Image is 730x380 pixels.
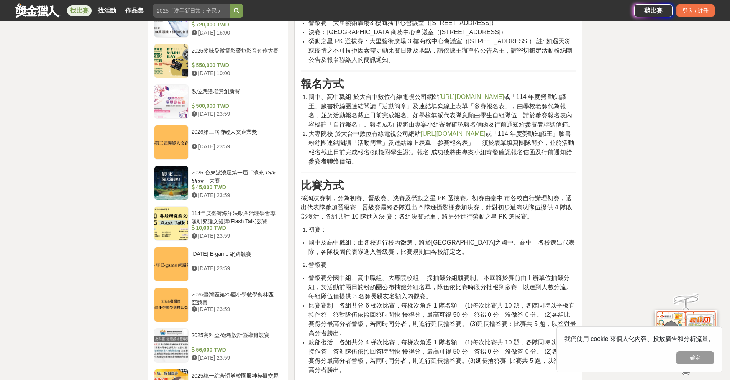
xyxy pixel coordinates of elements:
div: [DATE] 23:59 [192,265,279,273]
a: 找活動 [95,5,119,16]
a: 114年度臺灣海洋法政與治理學會專題研究論文短講(Flash Talk)競賽 10,000 TWD [DATE] 23:59 [154,206,282,241]
div: 2026臺灣區第25届小學數學奧林匹亞競賽 [192,291,279,305]
div: 45,000 TWD [192,183,279,191]
a: 2025麥味登微電影暨短影音創作大賽 550,000 TWD [DATE] 10:00 [154,44,282,78]
span: 敗部復活：各組共分 4 梯次比賽，每梯次角逐 1 隊名額。 (1)每次比賽共 10 題，各隊同時以平板直接作答，答對隊伍依照回答時間快 慢得分，最高可得 50 分，答錯 0 分，沒做答 0 分。... [308,339,574,373]
div: 720,000 TWD [192,21,279,29]
div: [DATE] 23:59 [192,110,279,118]
a: 辦比賽 [634,4,673,17]
div: 登入 / 註冊 [676,4,715,17]
div: 2025高科盃-遊程設計暨導覽競賽 [192,331,279,346]
span: 國中及高中職組：由各校進行校內徵選，將於[GEOGRAPHIC_DATA]之國中、高中，各校選出代表隊，各隊校園代表隊進入晉級賽，比賽規則由各校訂定之。 [308,239,575,255]
div: [DATE] 16:00 [192,29,279,37]
span: 採淘汰賽制，分為初賽、晉級賽、決賽及勞動之星 PK 選拔賽。初賽由臺中 市各校自行辦理初賽，選出代表隊參加晉級賽，晉級賽最終各隊選出 6 隊進攝影棚參加決賽，針對初步遭淘汰隊伍提供 4 隊敗部復... [301,195,572,220]
button: 確定 [676,351,714,364]
a: 數位憑證場景創新賽 500,000 TWD [DATE] 23:59 [154,84,282,119]
div: 2026第三屆聯經人文企業獎 [192,128,279,143]
strong: 比賽方式 [301,179,344,191]
div: 數位憑證場景創新賽 [192,87,279,102]
a: [URL][DOMAIN_NAME] [421,130,486,137]
a: [URL][DOMAIN_NAME] [439,94,504,100]
div: 10,000 TWD [192,224,279,232]
a: 找比賽 [67,5,92,16]
a: 2026第三屆聯經人文企業獎 [DATE] 23:59 [154,125,282,160]
span: 晉級賽 [308,262,327,268]
div: [DATE] 23:59 [192,232,279,240]
span: 晉級賽：大里藝術廣場3 樓商務中心會議室（[STREET_ADDRESS]） [308,20,497,26]
div: 56,000 TWD [192,346,279,354]
a: 作品集 [122,5,147,16]
div: 2025 台東波浪屋第一屆「浪來 𝑻𝒂𝒍𝒌 𝑺𝒉𝒐𝒘」大賽 [192,169,279,183]
a: 2025高科盃-遊程設計暨導覽競賽 56,000 TWD [DATE] 23:59 [154,328,282,363]
a: [DATE] E-game 網路競賽 [DATE] 23:59 [154,247,282,281]
div: 114年度臺灣海洋法政與治理學會專題研究論文短講(Flash Talk)競賽 [192,209,279,224]
span: 勞動之星 PK 選拔賽：大里藝術廣場 3 樓商務中心會議室（[STREET_ADDRESS]） 註: 如遇天災或疫情之不可抗拒因素需更動比賽日期及地點，請依據主辦單位公告為主，請密切鎖定活動粉絲... [308,38,572,63]
span: 決賽：[GEOGRAPHIC_DATA]商務中心會議室（[STREET_ADDRESS]） [308,29,507,35]
div: [DATE] 23:59 [192,191,279,199]
a: 2026臺灣區第25届小學數學奧林匹亞競賽 [DATE] 23:59 [154,288,282,322]
div: [DATE] 23:59 [192,143,279,151]
div: [DATE] 10:00 [192,69,279,77]
span: 國中、高中職組 於大台中數位有線電視公司網站 或「114 年度勞 動知識王」臉書粉絲團連結閱讀「活動簡章」及連結填寫線上表單「參賽報名表」，由學校老師代為報名，並於活動報名截止日前完成報名。如學... [308,94,574,128]
span: 比賽賽制：各組共分 6 梯次比賽，每梯次角逐 1 隊名額。 (1)每次比賽共 10 題，各隊同時以平板直接作答，答對隊伍依照回答時間快 慢得分，最高可得 50 分，答錯 0 分，沒做答 0 分。... [308,302,576,336]
span: 初賽： [308,226,327,233]
span: 大專院校 於大台中數位有線電視公司網站 或「114 年度勞動知識王」臉書粉絲團連結閱讀「活動簡章」及連結線上表單「參賽報名表」， 須於表單填寫團隊簡介，並於活動報名截止日前完成報名(須檢附學生證... [308,130,574,165]
div: 500,000 TWD [192,102,279,110]
input: 2025「洗手新日常：全民 ALL IN」洗手歌全台徵選 [153,4,230,18]
div: [DATE] 23:59 [192,305,279,313]
img: d2146d9a-e6f6-4337-9592-8cefde37ba6b.png [655,308,717,359]
a: 2025 台東波浪屋第一屆「浪來 𝑻𝒂𝒍𝒌 𝑺𝒉𝒐𝒘」大賽 45,000 TWD [DATE] 23:59 [154,166,282,200]
div: [DATE] 23:59 [192,354,279,362]
span: 我們使用 cookie 來個人化內容、投放廣告和分析流量。 [564,336,714,342]
div: [DATE] E-game 網路競賽 [192,250,279,265]
strong: 報名方式 [301,78,344,90]
span: 晉級賽分國中組、高中職組、大專院校組： 採抽籤分組競賽制。 本屆將於賽前由主辦單位抽籤分組，於活動前兩日於粉絲團公布抽籤分組名單，隊伍依比賽時段分批報到參賽，以達到人數分流。每組隊伍僅提供 3 ... [308,275,572,299]
div: 550,000 TWD [192,61,279,69]
div: 2025麥味登微電影暨短影音創作大賽 [192,47,279,61]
